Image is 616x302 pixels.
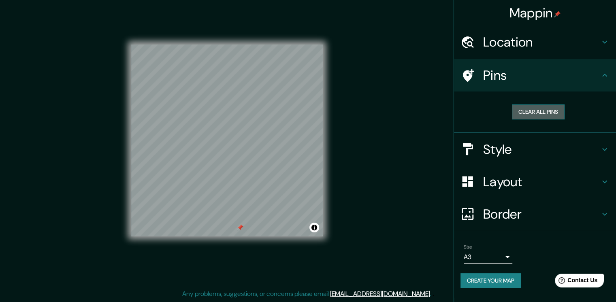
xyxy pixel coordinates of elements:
div: Style [454,133,616,166]
h4: Border [483,206,600,222]
h4: Pins [483,67,600,83]
p: Any problems, suggestions, or concerns please email . [182,289,431,299]
img: pin-icon.png [554,11,561,17]
label: Size [464,243,472,250]
div: . [433,289,434,299]
a: [EMAIL_ADDRESS][DOMAIN_NAME] [330,289,430,298]
h4: Location [483,34,600,50]
div: Layout [454,166,616,198]
button: Clear all pins [512,104,565,119]
iframe: Help widget launcher [544,270,607,293]
canvas: Map [131,45,323,236]
div: . [431,289,433,299]
h4: Mappin [509,5,561,21]
div: Pins [454,59,616,91]
div: Border [454,198,616,230]
button: Toggle attribution [309,223,319,232]
button: Create your map [460,273,521,288]
div: Location [454,26,616,58]
h4: Style [483,141,600,157]
div: A3 [464,251,512,264]
h4: Layout [483,174,600,190]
